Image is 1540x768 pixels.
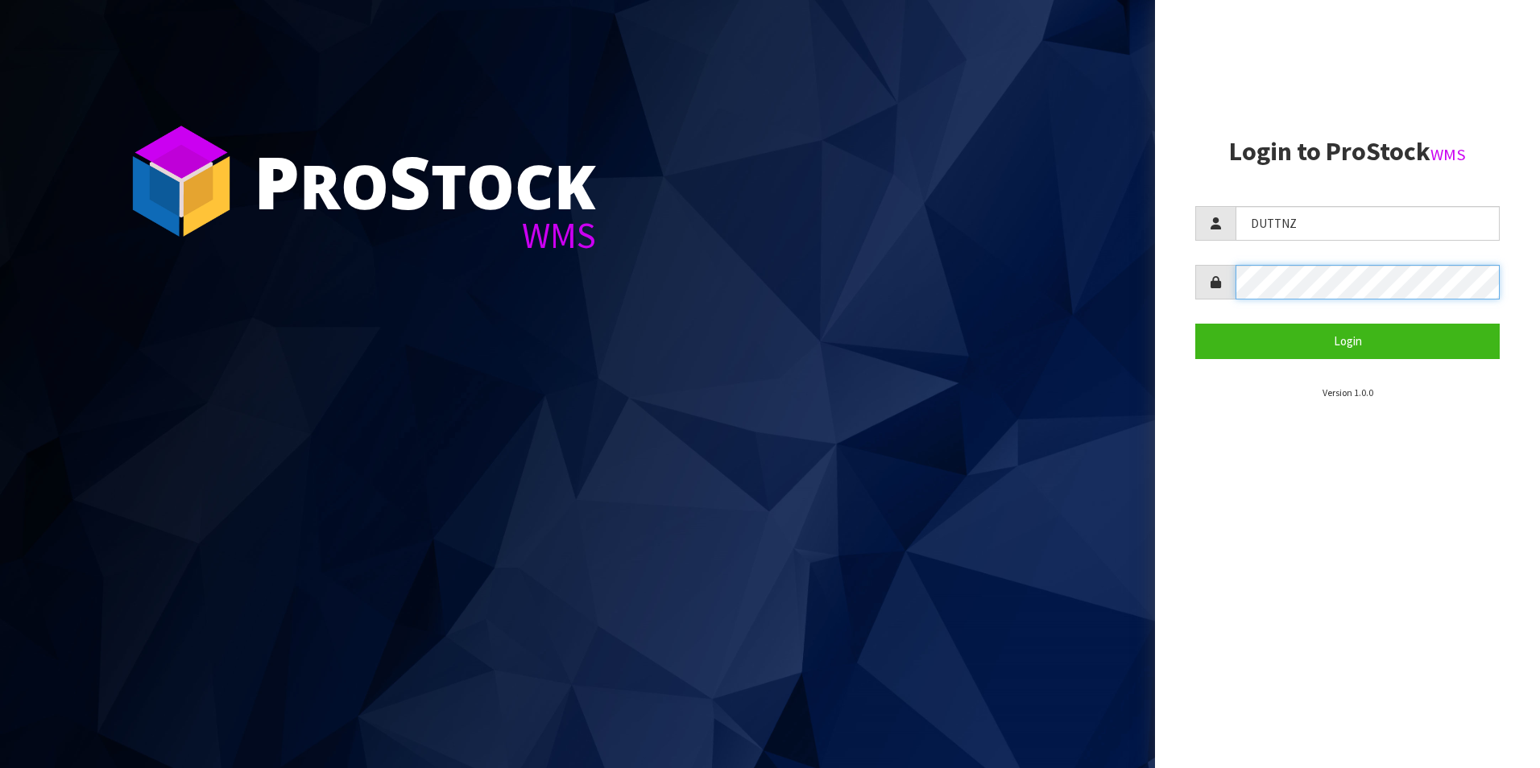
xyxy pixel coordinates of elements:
input: Username [1236,206,1500,241]
div: ro tock [254,145,596,217]
small: WMS [1430,144,1466,165]
div: WMS [254,217,596,254]
h2: Login to ProStock [1195,138,1500,166]
img: ProStock Cube [121,121,242,242]
button: Login [1195,324,1500,358]
span: P [254,132,300,230]
span: S [389,132,431,230]
small: Version 1.0.0 [1323,386,1373,398]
